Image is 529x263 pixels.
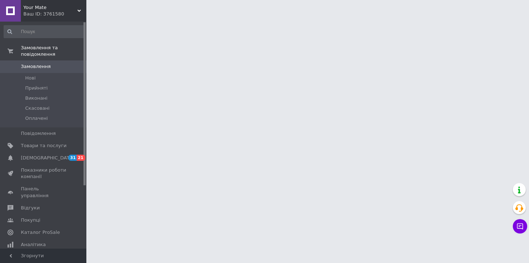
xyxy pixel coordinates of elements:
[21,63,51,70] span: Замовлення
[21,229,60,236] span: Каталог ProSale
[513,219,527,233] button: Чат з покупцем
[68,155,77,161] span: 31
[21,217,40,223] span: Покупці
[25,115,48,122] span: Оплачені
[21,155,74,161] span: [DEMOGRAPHIC_DATA]
[25,95,48,101] span: Виконані
[25,85,48,91] span: Прийняті
[25,75,36,81] span: Нові
[21,241,46,248] span: Аналітика
[21,142,67,149] span: Товари та послуги
[21,167,67,180] span: Показники роботи компанії
[23,11,86,17] div: Ваш ID: 3761580
[4,25,85,38] input: Пошук
[21,45,86,58] span: Замовлення та повідомлення
[25,105,50,112] span: Скасовані
[77,155,85,161] span: 21
[21,205,40,211] span: Відгуки
[21,186,67,199] span: Панель управління
[23,4,77,11] span: Your Mate
[21,130,56,137] span: Повідомлення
